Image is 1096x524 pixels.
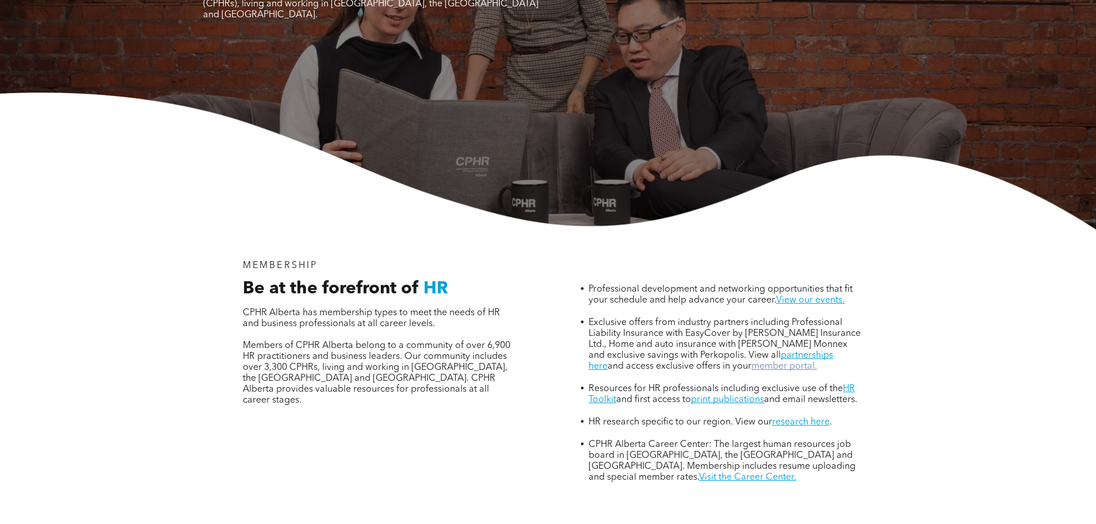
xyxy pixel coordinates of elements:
[764,395,857,404] span: and email newsletters.
[751,362,817,371] a: member portal.
[608,362,751,371] span: and access exclusive offers in your
[830,418,832,427] span: .
[691,395,764,404] a: print publications
[616,395,691,404] span: and first access to
[243,261,318,270] span: MEMBERSHIP
[423,280,448,297] span: HR
[589,418,772,427] span: HR research specific to our region. View our
[589,384,843,393] span: Resources for HR professionals including exclusive use of the
[243,280,419,297] span: Be at the forefront of
[772,418,830,427] a: research here
[243,341,510,405] span: Members of CPHR Alberta belong to a community of over 6,900 HR practitioners and business leaders...
[776,296,845,305] a: View our events.
[699,473,796,482] a: Visit the Career Center.
[589,440,856,482] span: CPHR Alberta Career Center: The largest human resources job board in [GEOGRAPHIC_DATA], the [GEOG...
[243,308,500,328] span: CPHR Alberta has membership types to meet the needs of HR and business professionals at all caree...
[589,285,853,305] span: Professional development and networking opportunities that fit your schedule and help advance you...
[589,318,861,360] span: Exclusive offers from industry partners including Professional Liability Insurance with EasyCover...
